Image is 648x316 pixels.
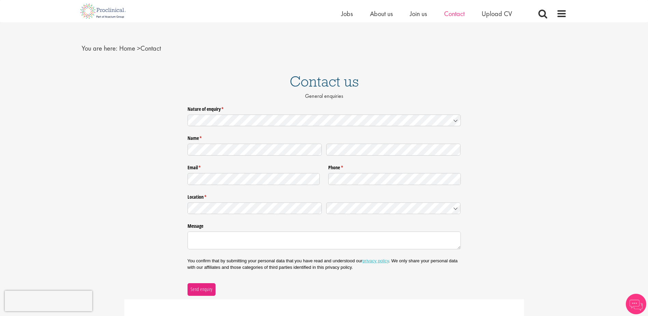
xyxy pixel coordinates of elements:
p: You confirm that by submitting your personal data that you have read and understood our . We only... [188,258,461,270]
span: You are here: [82,44,118,53]
legend: Name [188,133,461,142]
label: Message [188,221,461,229]
input: First [188,144,322,156]
a: Upload CV [482,9,512,18]
img: Chatbot [626,294,646,314]
legend: Location [188,192,461,200]
iframe: reCAPTCHA [5,291,92,311]
a: Jobs [341,9,353,18]
span: Contact [119,44,161,53]
a: About us [370,9,393,18]
input: Last [326,144,461,156]
label: Phone [328,162,461,171]
input: Country [326,202,461,214]
span: > [137,44,140,53]
span: Send enquiry [190,286,212,293]
a: breadcrumb link to Home [119,44,135,53]
a: Contact [444,9,465,18]
label: Nature of enquiry [188,103,461,112]
input: State / Province / Region [188,202,322,214]
label: Email [188,162,320,171]
a: privacy policy [362,258,389,263]
button: Send enquiry [188,283,216,295]
a: Join us [410,9,427,18]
